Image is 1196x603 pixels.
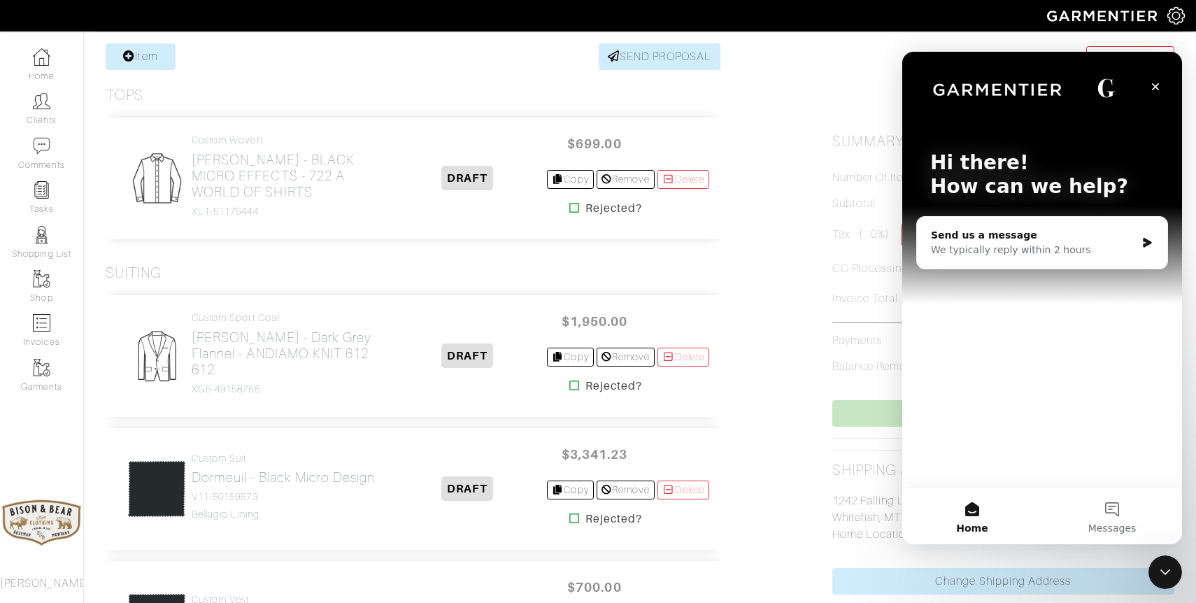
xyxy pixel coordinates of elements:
h3: Tops [106,87,143,104]
h4: V11-50159573 [192,491,375,503]
span: $699.00 [553,129,636,159]
a: Override [901,224,953,246]
iframe: Intercom live chat [902,52,1182,544]
a: Delete Invoice [1086,46,1174,68]
a: Delete [657,170,709,189]
img: garments-icon-b7da505a4dc4fd61783c78ac3ca0ef83fa9d6f193b1c9dc38574b1d14d53ca28.png [33,270,50,288]
a: Custom Suit Dormeuil - Black Micro Design V11-50159573 Bellagio lining [192,453,375,520]
a: Remove [597,481,655,499]
a: Copy [547,348,594,367]
h3: Suiting [106,264,162,282]
a: Remove [597,170,655,189]
h4: Custom Sport Coat [192,312,388,324]
h4: XG5-49158756 [192,383,388,395]
div: Not Paid Not Submitted [832,89,1174,122]
img: gear-icon-white-bd11855cb880d31180b6d7d6211b90ccbf57a29d726f0c71d8c61bd08dd39cc2.png [1167,7,1185,24]
span: DRAFT [441,166,492,190]
span: DRAFT [441,343,492,368]
img: clients-icon-6bae9207a08558b7cb47a8932f037763ab4055f8c8b6bfacd5dc20c3e0201464.png [33,92,50,110]
h4: Bellagio lining [192,509,375,520]
img: Mens_SportCoat-80010867aa4725b62b9a09ffa5103b2b3040b5cb37876859cbf8e78a4e2258a7.png [127,327,186,385]
img: orders-icon-0abe47150d42831381b5fb84f609e132dff9fe21cb692f30cb5eec754e2cba89.png [33,314,50,332]
span: $700.00 [553,572,636,602]
img: stylists-icon-eb353228a002819b7ec25b43dbf5f0378dd9e0616d9560372ff212230b889e62.png [33,226,50,243]
a: Copy [547,170,594,189]
p: 1242 Falling Leaf Ct Whitefish, MT 59937 Home Location [832,492,1174,543]
span: $1,950.00 [553,306,636,336]
strong: Rejected? [585,511,642,527]
h4: XL1-51175444 [192,206,388,218]
img: comment-icon-a0a6a9ef722e966f86d9cbdc48e553b5cf19dbc54f86b18d962a5391bc8f6eb6.png [33,137,50,155]
h5: Balance Remaining [832,360,932,374]
span: DRAFT [441,476,492,501]
h2: Summary [832,133,1174,150]
a: Delete [657,481,709,499]
h5: Payments [832,334,882,348]
a: Item [106,43,176,70]
h5: Tax ( : 0%) [832,224,954,246]
h2: [PERSON_NAME] - BLACK MICRO EFFECTS - 722 A WORLD OF SHIRTS [192,152,388,200]
h4: Custom Woven [192,134,388,146]
a: Process Payment [832,400,1174,427]
strong: Rejected? [585,200,642,217]
img: dashboard-icon-dbcd8f5a0b271acd01030246c82b418ddd0df26cd7fceb0bd07c9910d44c42f6.png [33,48,50,66]
a: Copy [547,481,594,499]
a: Change Shipping Address [832,568,1174,595]
a: SEND PROPOSAL [599,43,720,70]
img: Mens_Woven-3af304f0b202ec9cb0a26b9503a50981a6fda5c95ab5ec1cadae0dbe11e5085a.png [128,149,185,208]
span: $3,341.23 [553,439,636,469]
img: na6134P1CbLis9vFcg7Rz7Jy [127,460,186,518]
a: Custom Woven [PERSON_NAME] - BLACK MICRO EFFECTS - 722 A WORLD OF SHIRTS XL1-51175444 [192,134,388,218]
a: Delete [657,348,709,367]
img: garmentier-logo-header-white-b43fb05a5012e4ada735d5af1a66efaba907eab6374d6393d1fbf88cb4ef424d.png [1040,3,1167,28]
h2: Shipping Address [832,462,968,479]
a: Remove [597,348,655,367]
h2: [PERSON_NAME] - Dark Grey Flannel - ANDIAMO KNIT 612 612 [192,329,388,378]
strong: Rejected? [585,378,642,395]
h2: Dormeuil - Black Micro Design [192,469,375,485]
img: reminder-icon-8004d30b9f0a5d33ae49ab947aed9ed385cf756f9e5892f1edd6e32f2345188e.png [33,181,50,199]
h5: CC Processing 2.9% [832,258,993,280]
iframe: Intercom live chat [1148,555,1182,589]
h5: Invoice Total [832,292,899,306]
h5: Number of Items [832,171,919,185]
h5: Subtotal [832,197,876,211]
img: garments-icon-b7da505a4dc4fd61783c78ac3ca0ef83fa9d6f193b1c9dc38574b1d14d53ca28.png [33,359,50,376]
h4: Custom Suit [192,453,375,464]
a: Custom Sport Coat [PERSON_NAME] - Dark Grey Flannel - ANDIAMO KNIT 612 612 XG5-49158756 [192,312,388,395]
